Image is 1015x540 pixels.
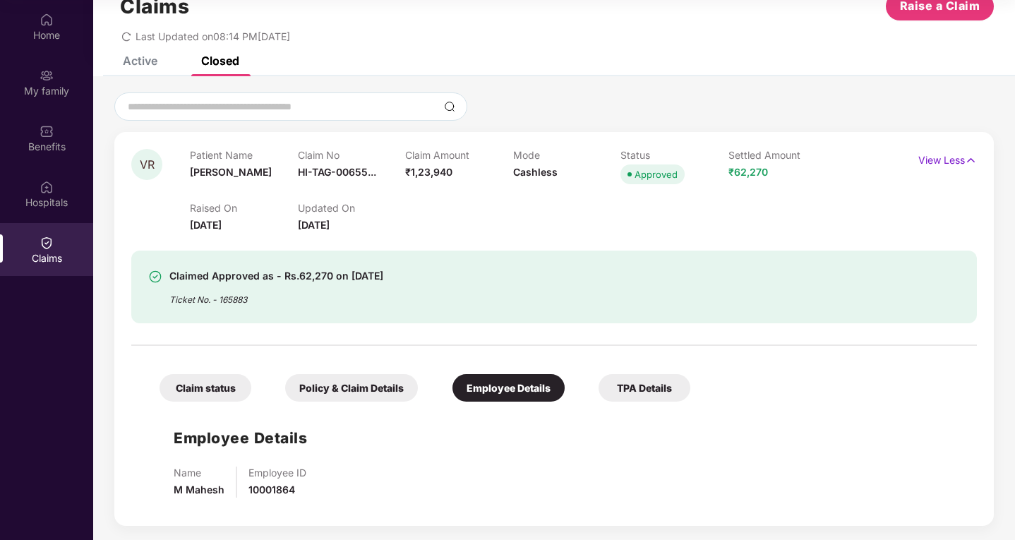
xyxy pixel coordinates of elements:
div: Claim status [160,374,251,402]
span: VR [140,159,155,171]
p: Patient Name [190,149,298,161]
span: Cashless [513,166,558,178]
div: Employee Details [452,374,565,402]
img: svg+xml;base64,PHN2ZyBpZD0iSG9tZSIgeG1sbnM9Imh0dHA6Ly93d3cudzMub3JnLzIwMDAvc3ZnIiB3aWR0aD0iMjAiIG... [40,13,54,27]
div: Closed [201,54,239,68]
span: Last Updated on 08:14 PM[DATE] [136,30,290,42]
div: Approved [635,167,678,181]
span: M Mahesh [174,484,224,496]
p: Raised On [190,202,298,214]
img: svg+xml;base64,PHN2ZyBpZD0iQmVuZWZpdHMiIHhtbG5zPSJodHRwOi8vd3d3LnczLm9yZy8yMDAwL3N2ZyIgd2lkdGg9Ij... [40,124,54,138]
span: [DATE] [190,219,222,231]
img: svg+xml;base64,PHN2ZyB3aWR0aD0iMjAiIGhlaWdodD0iMjAiIHZpZXdCb3g9IjAgMCAyMCAyMCIgZmlsbD0ibm9uZSIgeG... [40,68,54,83]
p: Mode [513,149,621,161]
span: ₹1,23,940 [405,166,452,178]
img: svg+xml;base64,PHN2ZyBpZD0iU3VjY2Vzcy0zMngzMiIgeG1sbnM9Imh0dHA6Ly93d3cudzMub3JnLzIwMDAvc3ZnIiB3aW... [148,270,162,284]
img: svg+xml;base64,PHN2ZyBpZD0iU2VhcmNoLTMyeDMyIiB4bWxucz0iaHR0cDovL3d3dy53My5vcmcvMjAwMC9zdmciIHdpZH... [444,101,455,112]
span: [DATE] [298,219,330,231]
span: redo [121,30,131,42]
div: TPA Details [599,374,690,402]
img: svg+xml;base64,PHN2ZyB4bWxucz0iaHR0cDovL3d3dy53My5vcmcvMjAwMC9zdmciIHdpZHRoPSIxNyIgaGVpZ2h0PSIxNy... [965,152,977,168]
p: Status [620,149,728,161]
p: Settled Amount [728,149,836,161]
p: Employee ID [248,467,306,479]
p: Claim Amount [405,149,513,161]
div: Policy & Claim Details [285,374,418,402]
img: svg+xml;base64,PHN2ZyBpZD0iSG9zcGl0YWxzIiB4bWxucz0iaHR0cDovL3d3dy53My5vcmcvMjAwMC9zdmciIHdpZHRoPS... [40,180,54,194]
span: 10001864 [248,484,295,496]
span: ₹62,270 [728,166,768,178]
p: Updated On [298,202,406,214]
span: HI-TAG-00655... [298,166,376,178]
h1: Employee Details [174,426,307,450]
div: Active [123,54,157,68]
p: View Less [918,149,977,168]
img: svg+xml;base64,PHN2ZyBpZD0iQ2xhaW0iIHhtbG5zPSJodHRwOi8vd3d3LnczLm9yZy8yMDAwL3N2ZyIgd2lkdGg9IjIwIi... [40,236,54,250]
p: Claim No [298,149,406,161]
span: [PERSON_NAME] [190,166,272,178]
div: Ticket No. - 165883 [169,284,383,306]
p: Name [174,467,224,479]
div: Claimed Approved as - Rs.62,270 on [DATE] [169,268,383,284]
